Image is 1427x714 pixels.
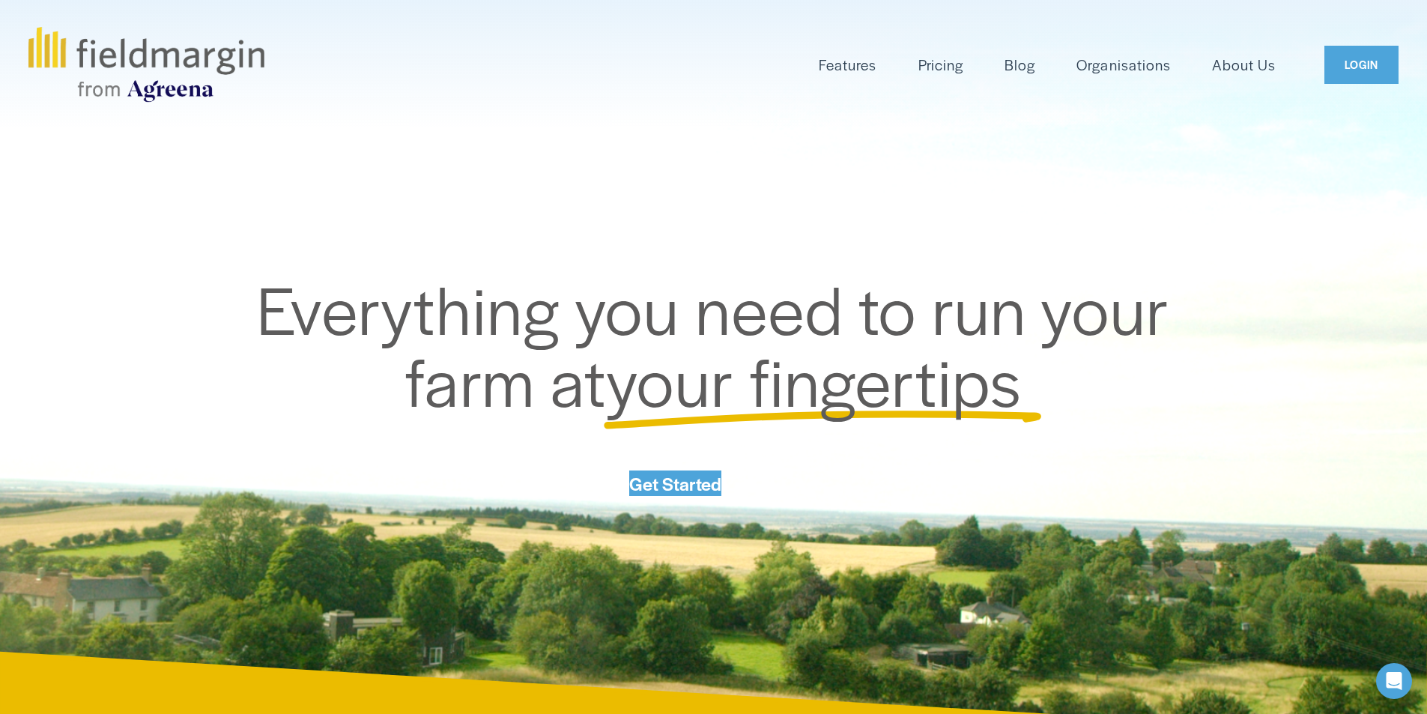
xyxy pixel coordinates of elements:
[1376,663,1412,699] div: Open Intercom Messenger
[1212,52,1276,77] a: About Us
[629,471,721,496] a: Get Started
[819,54,876,76] span: Features
[819,52,876,77] a: folder dropdown
[606,333,1022,426] span: your fingertips
[918,52,963,77] a: Pricing
[1076,52,1170,77] a: Organisations
[257,261,1185,426] span: Everything you need to run your farm at
[1324,46,1399,84] a: LOGIN
[28,27,264,102] img: fieldmargin.com
[1005,52,1035,77] a: Blog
